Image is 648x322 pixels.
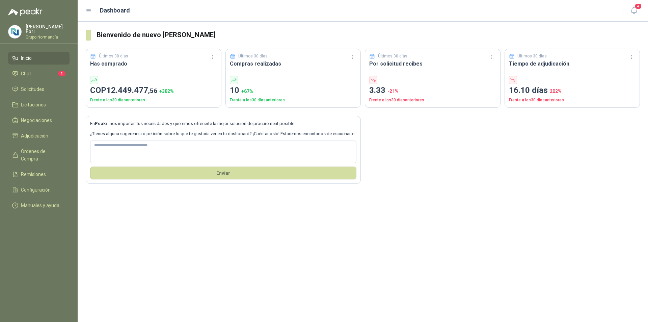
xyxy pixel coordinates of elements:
[97,30,640,40] h3: Bienvenido de nuevo [PERSON_NAME]
[21,117,52,124] span: Negociaciones
[230,84,357,97] p: 10
[550,89,562,94] span: 202 %
[8,67,70,80] a: Chat1
[99,53,128,59] p: Últimos 30 días
[58,71,65,76] span: 1
[90,97,217,103] p: Frente a los 30 días anteriores
[21,148,63,163] span: Órdenes de Compra
[8,98,70,111] a: Licitaciones
[21,202,59,209] span: Manuales y ayuda
[230,97,357,103] p: Frente a los 30 días anteriores
[8,25,21,38] img: Company Logo
[628,5,640,17] button: 4
[90,167,356,179] button: Envíar
[8,114,70,127] a: Negociaciones
[90,59,217,68] h3: Has comprado
[100,6,130,15] h1: Dashboard
[21,132,48,140] span: Adjudicación
[509,84,636,97] p: 16.10 días
[90,130,356,137] p: ¿Tienes alguna sugerencia o petición sobre lo que te gustaría ver en tu dashboard? ¡Cuéntanoslo! ...
[634,3,642,9] span: 4
[8,183,70,196] a: Configuración
[241,89,253,94] span: + 67 %
[21,70,31,77] span: Chat
[21,85,44,93] span: Solicitudes
[238,53,268,59] p: Últimos 30 días
[8,145,70,165] a: Órdenes de Compra
[90,84,217,97] p: COP
[378,53,407,59] p: Últimos 30 días
[387,89,399,94] span: -21 %
[8,168,70,181] a: Remisiones
[159,89,174,94] span: + 382 %
[148,87,157,95] span: ,56
[509,97,636,103] p: Frente a los 30 días anteriores
[8,8,43,16] img: Logo peakr
[230,59,357,68] h3: Compras realizadas
[369,97,496,103] p: Frente a los 30 días anteriores
[21,171,46,178] span: Remisiones
[26,35,70,39] p: Grupo Normandía
[90,120,356,127] p: En , nos importan tus necesidades y queremos ofrecerte la mejor solución de procurement posible.
[21,186,51,194] span: Configuración
[106,85,157,95] span: 12.449.477
[517,53,547,59] p: Últimos 30 días
[8,199,70,212] a: Manuales y ayuda
[8,83,70,96] a: Solicitudes
[21,101,46,108] span: Licitaciones
[8,52,70,65] a: Inicio
[95,121,108,126] b: Peakr
[369,59,496,68] h3: Por solicitud recibes
[8,129,70,142] a: Adjudicación
[21,54,32,62] span: Inicio
[509,59,636,68] h3: Tiempo de adjudicación
[369,84,496,97] p: 3.33
[26,24,70,34] p: [PERSON_NAME] Fori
